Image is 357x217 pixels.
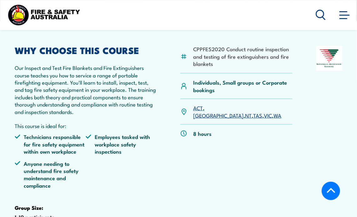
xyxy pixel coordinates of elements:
li: Anyone needing to understand fire safety maintenance and compliance [15,160,86,189]
a: ACT [193,104,203,111]
p: Individuals, Small groups or Corporate bookings [193,79,292,93]
a: TAS [253,111,262,119]
p: 8 hours [193,130,212,137]
a: WA [274,111,281,119]
p: This course is ideal for: [15,122,157,129]
p: , , , , , [193,104,292,119]
a: [GEOGRAPHIC_DATA] [193,111,244,119]
p: Our Inspect and Test Fire Blankets and Fire Extinguishers course teaches you how to service a ran... [15,64,157,115]
a: NT [245,111,252,119]
li: Employees tasked with workplace safety inspections [86,133,157,155]
li: CPPFES2020 Conduct routine inspection and testing of fire extinguishers and fire blankets [193,45,292,67]
li: Technicians responsible for fire safety equipment within own workplace [15,133,86,155]
img: Nationally Recognised Training logo. [316,46,342,71]
a: VIC [264,111,272,119]
strong: Group Size: [15,204,43,212]
h2: WHY CHOOSE THIS COURSE [15,46,157,54]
